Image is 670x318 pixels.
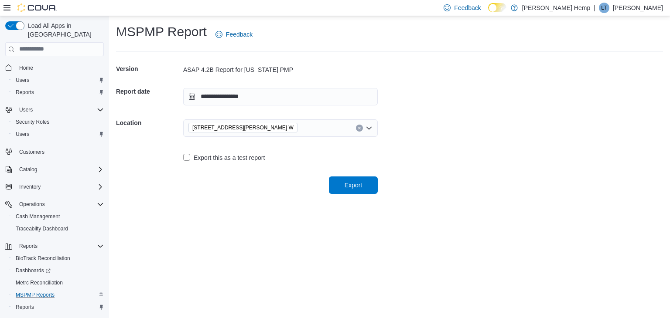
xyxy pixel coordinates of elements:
button: Traceabilty Dashboard [9,223,107,235]
button: Reports [2,240,107,252]
span: Home [19,64,33,71]
span: Reports [12,302,104,312]
button: Inventory [16,182,44,192]
span: [STREET_ADDRESS][PERSON_NAME] W [192,123,294,132]
span: Catalog [16,164,104,175]
span: Cash Management [16,213,60,220]
button: Reports [9,301,107,313]
span: Metrc Reconciliation [16,279,63,286]
button: BioTrack Reconciliation [9,252,107,264]
span: Security Roles [16,118,49,125]
a: Metrc Reconciliation [12,277,66,288]
span: Inventory [16,182,104,192]
span: Feedback [454,3,481,12]
a: Dashboards [9,264,107,277]
span: Feedback [226,30,253,39]
span: 3023 Goodman Rd. W [188,123,297,132]
a: Users [12,75,33,85]
span: Reports [19,243,38,250]
span: BioTrack Reconciliation [12,253,104,264]
span: Metrc Reconciliation [12,277,104,288]
span: Reports [16,89,34,96]
span: Customers [16,146,104,157]
span: Reports [16,241,104,251]
span: LT [601,3,607,13]
span: Inventory [19,183,41,190]
span: Traceabilty Dashboard [16,225,68,232]
button: Reports [9,86,107,98]
span: Users [16,131,29,138]
a: Security Roles [12,117,53,127]
span: Users [12,75,104,85]
span: Dashboards [12,265,104,276]
span: Users [16,105,104,115]
span: Home [16,62,104,73]
span: Load All Apps in [GEOGRAPHIC_DATA] [24,21,104,39]
button: Home [2,61,107,74]
a: Traceabilty Dashboard [12,223,72,234]
span: Security Roles [12,117,104,127]
span: Catalog [19,166,37,173]
input: Press the down key to open a popover containing a calendar. [183,88,378,105]
button: Users [9,128,107,140]
button: MSPMP Reports [9,289,107,301]
button: Export [329,176,378,194]
h5: Report date [116,83,181,100]
button: Catalog [16,164,41,175]
span: Reports [12,87,104,98]
a: Reports [12,87,38,98]
span: MSPMP Reports [16,291,55,298]
span: BioTrack Reconciliation [16,255,70,262]
button: Catalog [2,163,107,176]
h5: Location [116,114,181,132]
button: Operations [16,199,48,210]
span: Dashboards [16,267,51,274]
p: [PERSON_NAME] Hemp [522,3,590,13]
p: | [594,3,595,13]
span: Users [19,106,33,113]
span: Traceabilty Dashboard [12,223,104,234]
span: Operations [19,201,45,208]
a: Users [12,129,33,139]
button: Operations [2,198,107,210]
span: Reports [16,304,34,311]
a: Feedback [212,26,256,43]
span: Cash Management [12,211,104,222]
button: Metrc Reconciliation [9,277,107,289]
a: Dashboards [12,265,54,276]
span: MSPMP Reports [12,290,104,300]
h1: MSPMP Report [116,23,207,41]
p: [PERSON_NAME] [613,3,663,13]
input: Accessible screen reader label [301,123,302,133]
span: Customers [19,149,44,156]
button: Users [2,104,107,116]
button: Reports [16,241,41,251]
label: Export this as a test report [183,152,265,163]
a: MSPMP Reports [12,290,58,300]
button: Cash Management [9,210,107,223]
img: Cova [17,3,57,12]
div: ASAP 4.2B Report for [US_STATE] PMP [183,65,378,74]
span: Operations [16,199,104,210]
button: Open list of options [366,125,373,132]
span: Users [16,77,29,84]
div: Lucas Todd [599,3,609,13]
a: Home [16,63,37,73]
button: Customers [2,145,107,158]
button: Inventory [2,181,107,193]
a: Customers [16,147,48,157]
span: Users [12,129,104,139]
button: Security Roles [9,116,107,128]
button: Clear input [356,125,363,132]
button: Users [16,105,36,115]
input: Dark Mode [488,3,506,12]
a: BioTrack Reconciliation [12,253,74,264]
h5: Version [116,60,181,78]
a: Cash Management [12,211,63,222]
a: Reports [12,302,38,312]
span: Export [345,181,362,189]
button: Users [9,74,107,86]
